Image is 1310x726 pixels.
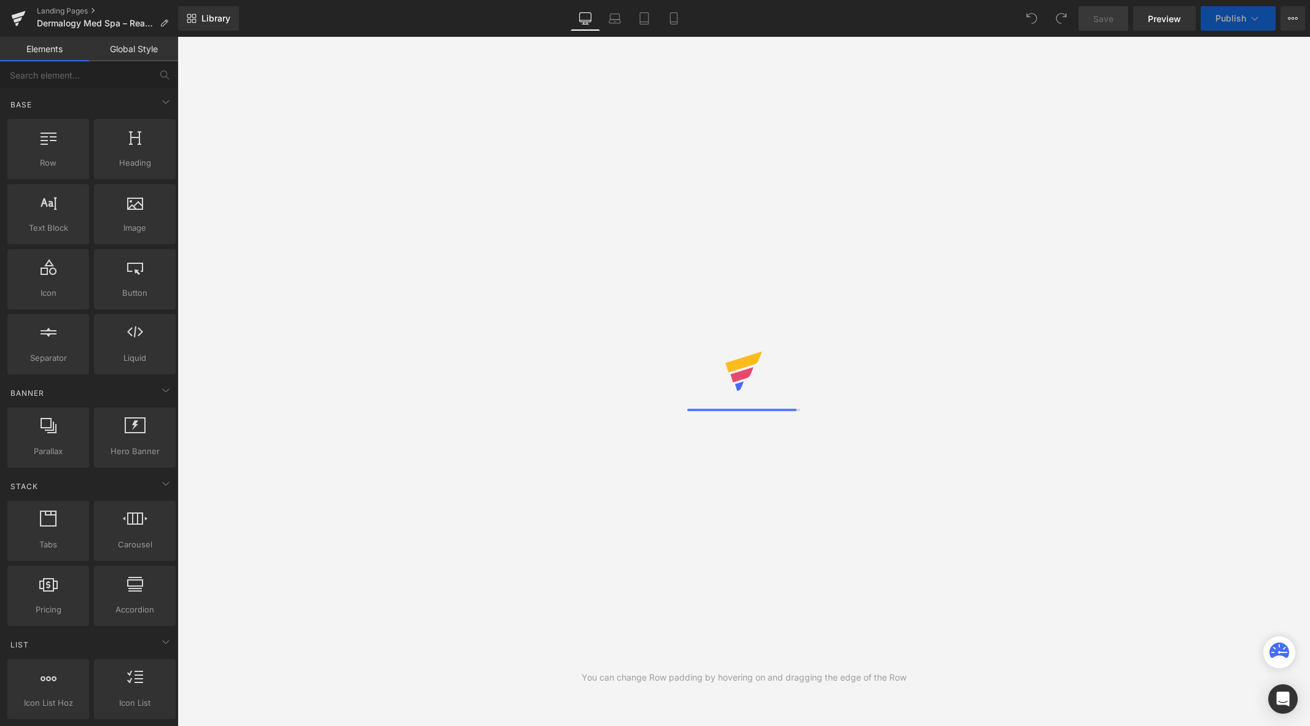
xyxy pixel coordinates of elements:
[9,99,33,110] span: Base
[98,445,172,458] span: Hero Banner
[1093,12,1113,25] span: Save
[201,13,230,24] span: Library
[1281,6,1305,31] button: More
[89,37,178,61] a: Global Style
[98,287,172,299] span: Button
[11,538,85,551] span: Tabs
[1133,6,1196,31] a: Preview
[37,18,155,28] span: Dermalogy Med Spa – Reafirmante [PERSON_NAME] $69.95
[98,697,172,709] span: Icon List
[11,156,85,169] span: Row
[1020,6,1044,31] button: Undo
[11,697,85,709] span: Icon List Hoz
[582,671,906,684] div: You can change Row padding by hovering on and dragging the edge of the Row
[630,6,659,31] a: Tablet
[9,639,30,651] span: List
[1268,684,1298,714] div: Open Intercom Messenger
[11,603,85,616] span: Pricing
[37,6,178,16] a: Landing Pages
[9,387,45,399] span: Banner
[1201,6,1276,31] button: Publish
[9,481,39,492] span: Stack
[98,538,172,551] span: Carousel
[11,445,85,458] span: Parallax
[11,222,85,234] span: Text Block
[1148,12,1181,25] span: Preview
[98,603,172,616] span: Accordion
[571,6,600,31] a: Desktop
[1049,6,1074,31] button: Redo
[11,352,85,365] span: Separator
[1215,14,1246,23] span: Publish
[98,222,172,234] span: Image
[11,287,85,299] span: Icon
[659,6,688,31] a: Mobile
[178,6,239,31] a: New Library
[600,6,630,31] a: Laptop
[98,352,172,365] span: Liquid
[98,156,172,169] span: Heading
